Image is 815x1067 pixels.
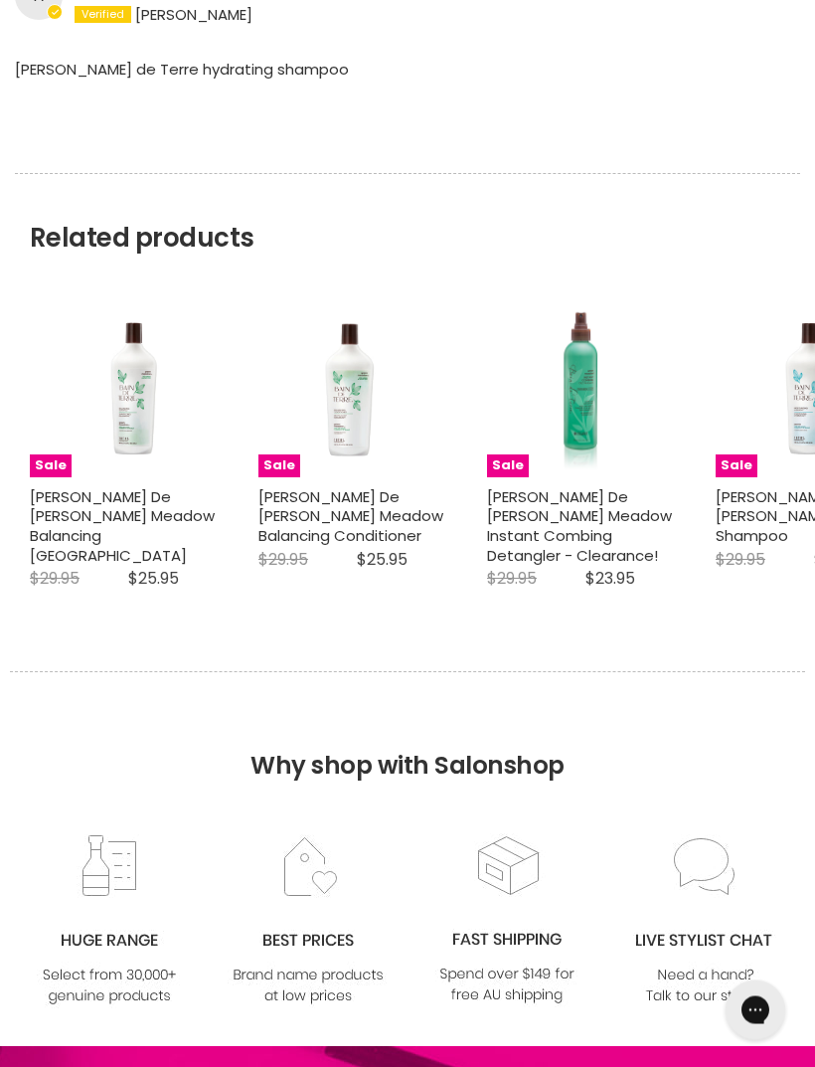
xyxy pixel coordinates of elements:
[625,835,786,1009] img: chat_c0a1c8f7-3133-4fc6-855f-7264552747f6.jpg
[30,289,219,478] img: Bain De Terre Green Meadow Balancing Shampoo
[128,568,179,591] span: $25.95
[258,289,447,478] img: Bain De Terre Green Meadow Balancing Conditioner
[487,568,537,591] span: $29.95
[258,455,300,478] span: Sale
[716,455,757,478] span: Sale
[135,6,252,27] span: [PERSON_NAME]
[30,289,219,478] a: Bain De Terre Green Meadow Balancing Shampoo Bain De Terre Green Meadow Balancing Shampoo Sale
[258,289,447,478] a: Bain De Terre Green Meadow Balancing Conditioner Bain De Terre Green Meadow Balancing Conditioner...
[258,487,443,547] a: [PERSON_NAME] De [PERSON_NAME] Meadow Balancing Conditioner
[10,672,805,810] h2: Why shop with Salonshop
[716,974,795,1047] iframe: Gorgias live chat messenger
[29,835,190,1009] img: range2_8cf790d4-220e-469f-917d-a18fed3854b6.jpg
[716,549,765,572] span: $29.95
[228,835,389,1009] img: prices.jpg
[487,487,672,567] a: [PERSON_NAME] De [PERSON_NAME] Meadow Instant Combing Detangler - Clearance!
[15,57,800,108] p: [PERSON_NAME] de Terre hydrating shampoo
[30,455,72,478] span: Sale
[357,549,407,572] span: $25.95
[258,549,308,572] span: $29.95
[30,487,215,567] a: [PERSON_NAME] De [PERSON_NAME] Meadow Balancing [GEOGRAPHIC_DATA]
[15,174,800,255] h2: Related products
[585,568,635,591] span: $23.95
[519,289,645,478] img: Bain De Terre Green Meadow Instant Combing Detangler
[487,455,529,478] span: Sale
[487,289,676,478] a: Bain De Terre Green Meadow Instant Combing Detangler Sale
[426,834,587,1008] img: fast.jpg
[30,568,80,591] span: $29.95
